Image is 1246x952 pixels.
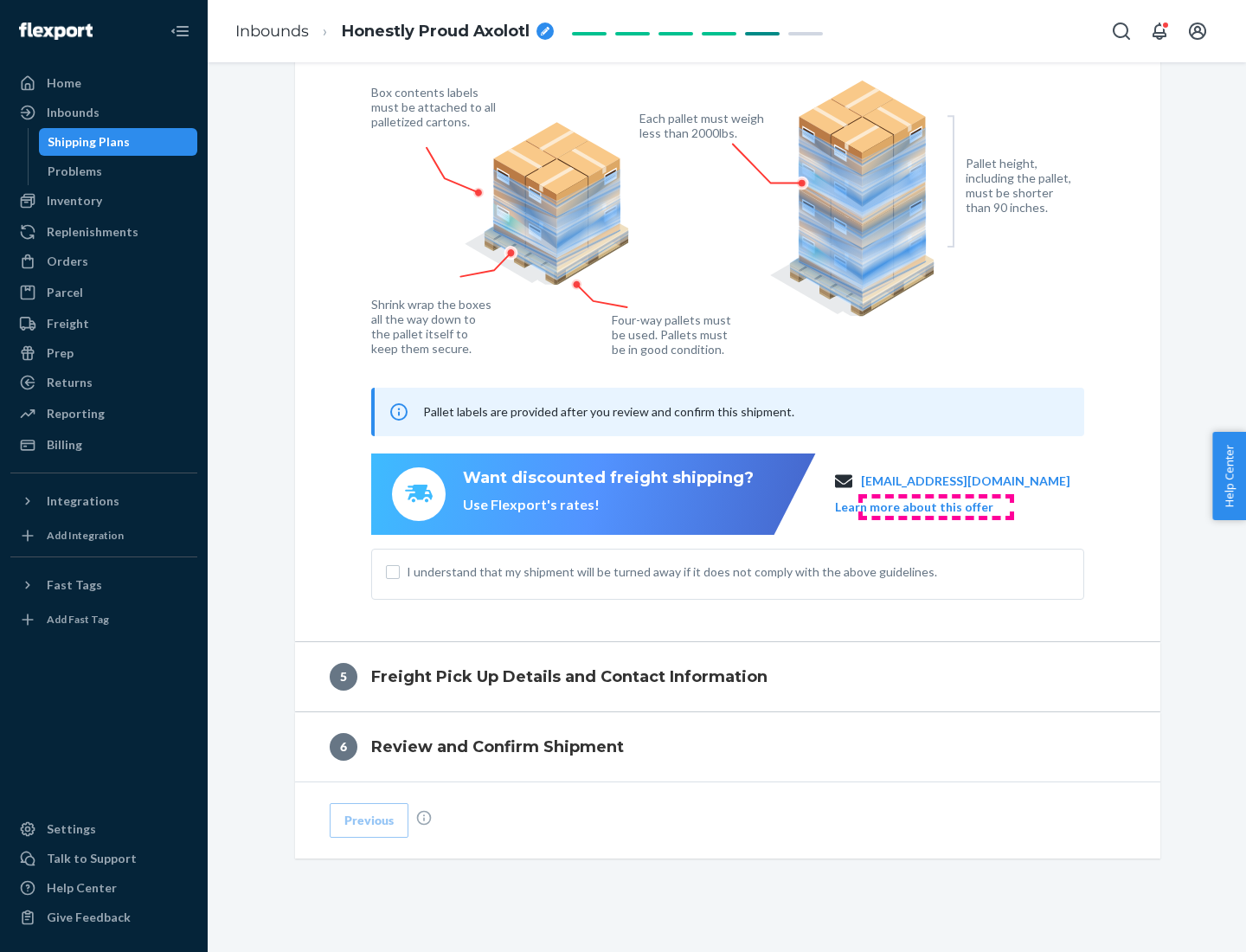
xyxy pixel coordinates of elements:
[407,563,1069,581] span: I understand that my shipment will be turned away if it does not comply with the above guidelines.
[861,473,1070,490] a: [EMAIL_ADDRESS][DOMAIN_NAME]
[342,21,530,43] span: Honestly Proud Axolotl
[19,23,93,40] img: Flexport logo
[10,218,197,246] a: Replenishments
[10,874,197,902] a: Help Center
[1212,432,1246,520] button: Help Center
[835,499,993,516] button: Learn more about this offer
[47,612,109,627] div: Add Fast Tag
[10,845,197,872] a: Talk to Support
[10,339,197,367] a: Prep
[47,253,88,270] div: Orders
[295,712,1160,782] button: 6Review and Confirm Shipment
[47,315,89,332] div: Freight
[371,85,500,129] figcaption: Box contents labels must be attached to all palletized cartons.
[371,297,495,356] figcaption: Shrink wrap the boxes all the way down to the pallet itself to keep them secure.
[47,576,102,594] div: Fast Tags
[47,405,105,422] div: Reporting
[10,400,197,428] a: Reporting
[371,736,624,758] h4: Review and Confirm Shipment
[966,156,1079,215] figcaption: Pallet height, including the pallet, must be shorter than 90 inches.
[47,223,138,241] div: Replenishments
[423,404,794,419] span: Pallet labels are provided after you review and confirm this shipment.
[47,850,137,867] div: Talk to Support
[10,571,197,599] button: Fast Tags
[10,187,197,215] a: Inventory
[10,487,197,515] button: Integrations
[1180,14,1215,48] button: Open account menu
[48,163,102,180] div: Problems
[47,492,119,510] div: Integrations
[10,248,197,275] a: Orders
[10,310,197,338] a: Freight
[10,815,197,843] a: Settings
[48,133,130,151] div: Shipping Plans
[330,733,357,761] div: 6
[39,128,198,156] a: Shipping Plans
[10,606,197,634] a: Add Fast Tag
[371,666,768,688] h4: Freight Pick Up Details and Contact Information
[295,642,1160,711] button: 5Freight Pick Up Details and Contact Information
[1142,14,1177,48] button: Open notifications
[47,909,131,926] div: Give Feedback
[10,69,197,97] a: Home
[47,879,117,897] div: Help Center
[47,104,100,121] div: Inbounds
[47,74,81,92] div: Home
[235,22,309,41] a: Inbounds
[639,111,768,140] figcaption: Each pallet must weigh less than 2000lbs.
[1104,14,1139,48] button: Open Search Box
[612,312,732,357] figcaption: Four-way pallets must be used. Pallets must be in good condition.
[10,904,197,931] button: Give Feedback
[463,495,754,515] div: Use Flexport's rates!
[47,284,83,301] div: Parcel
[47,528,124,543] div: Add Integration
[10,522,197,550] a: Add Integration
[47,374,93,391] div: Returns
[10,431,197,459] a: Billing
[10,369,197,396] a: Returns
[47,192,102,209] div: Inventory
[10,279,197,306] a: Parcel
[47,344,74,362] div: Prep
[386,565,400,579] input: I understand that my shipment will be turned away if it does not comply with the above guidelines.
[47,820,96,838] div: Settings
[163,14,197,48] button: Close Navigation
[39,158,198,185] a: Problems
[10,99,197,126] a: Inbounds
[463,467,754,490] div: Want discounted freight shipping?
[222,6,568,57] ol: breadcrumbs
[47,436,82,453] div: Billing
[330,663,357,691] div: 5
[330,803,408,838] button: Previous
